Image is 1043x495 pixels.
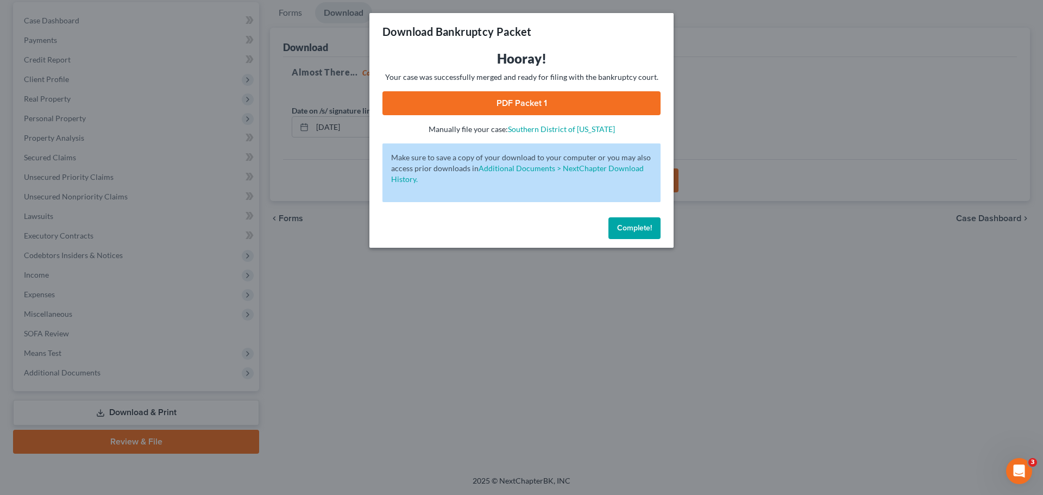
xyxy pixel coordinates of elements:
a: Southern District of [US_STATE] [508,124,615,134]
p: Your case was successfully merged and ready for filing with the bankruptcy court. [382,72,661,83]
span: Complete! [617,223,652,233]
a: Additional Documents > NextChapter Download History. [391,164,644,184]
a: PDF Packet 1 [382,91,661,115]
h3: Hooray! [382,50,661,67]
h3: Download Bankruptcy Packet [382,24,531,39]
p: Make sure to save a copy of your download to your computer or you may also access prior downloads in [391,152,652,185]
span: 3 [1028,458,1037,467]
button: Complete! [608,217,661,239]
p: Manually file your case: [382,124,661,135]
iframe: Intercom live chat [1006,458,1032,484]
